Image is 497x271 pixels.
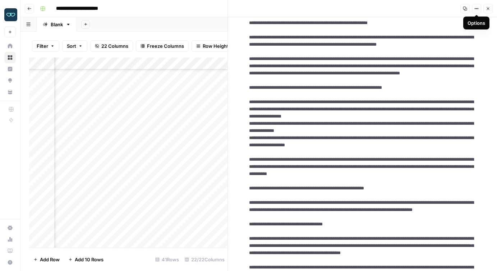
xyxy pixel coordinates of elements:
button: Filter [32,40,59,52]
span: Add 10 Rows [75,256,103,263]
div: Options [468,19,485,27]
a: Settings [4,222,16,234]
a: Opportunities [4,75,16,86]
button: 22 Columns [90,40,133,52]
a: Insights [4,63,16,75]
span: Freeze Columns [147,42,184,50]
button: Add 10 Rows [64,254,108,265]
div: 22/22 Columns [182,254,227,265]
button: Freeze Columns [136,40,189,52]
button: Workspace: Zola Inc [4,6,16,24]
img: Zola Inc Logo [4,8,17,21]
div: Blank [51,21,63,28]
span: Add Row [40,256,60,263]
span: 22 Columns [101,42,128,50]
span: Row Height [203,42,229,50]
div: 41 Rows [152,254,182,265]
a: Your Data [4,86,16,98]
a: Learning Hub [4,245,16,257]
button: Sort [62,40,87,52]
a: Usage [4,234,16,245]
button: Help + Support [4,257,16,268]
button: Add Row [29,254,64,265]
a: Browse [4,52,16,63]
a: Home [4,40,16,52]
button: Row Height [192,40,233,52]
span: Filter [37,42,48,50]
span: Sort [67,42,76,50]
a: Blank [37,17,77,32]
